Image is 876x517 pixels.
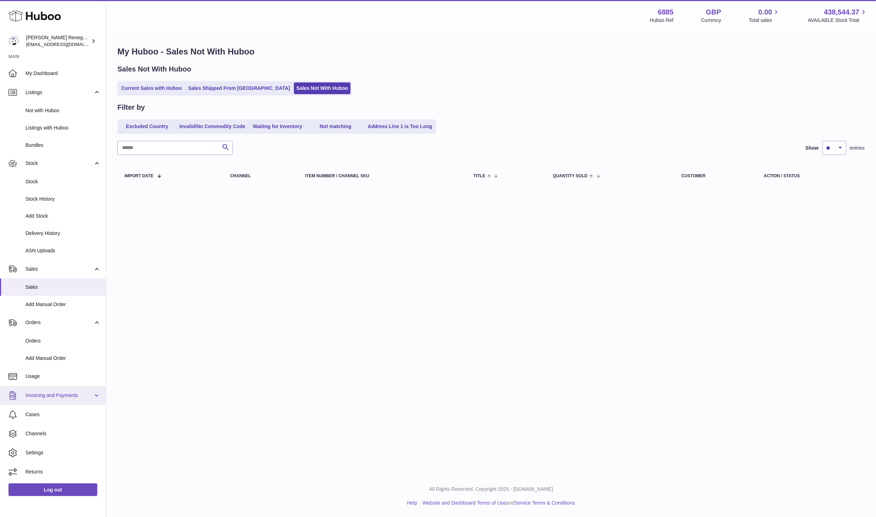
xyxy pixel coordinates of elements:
img: logo_orange.svg [11,11,17,17]
span: 0.00 [759,7,772,17]
span: AVAILABLE Stock Total [808,17,868,24]
span: Orders [25,319,93,326]
span: Usage [25,373,100,380]
span: Stock [25,160,93,167]
div: v 4.0.25 [20,11,35,17]
span: Cases [25,411,100,418]
img: tab_domain_overview_orange.svg [19,41,25,47]
a: Service Terms & Conditions [514,500,575,506]
a: Waiting for Inventory [249,121,306,132]
div: Keywords by Traffic [78,42,119,46]
a: Current Sales with Huboo [119,82,184,94]
span: Invoicing and Payments [25,392,93,399]
div: Domain Overview [27,42,63,46]
a: Log out [8,483,97,496]
span: My Dashboard [25,70,100,77]
span: Returns [25,469,100,475]
span: Title [474,174,485,178]
span: [EMAIL_ADDRESS][DOMAIN_NAME] [26,41,104,47]
div: [PERSON_NAME] Renegade Productions -UK account [26,34,90,48]
span: 438,544.37 [824,7,859,17]
li: and [420,500,575,506]
span: Sales [25,266,93,272]
a: Not matching [307,121,364,132]
span: Bundles [25,142,100,149]
div: Domain: [DOMAIN_NAME] [18,18,78,24]
div: Currency [701,17,721,24]
strong: GBP [706,7,721,17]
label: Show [806,145,819,151]
span: Listings with Huboo [25,125,100,131]
a: Excluded Country [119,121,175,132]
span: Add Manual Order [25,301,100,308]
img: directordarren@gmail.com [8,36,19,46]
img: tab_keywords_by_traffic_grey.svg [70,41,76,47]
span: Sales [25,284,100,291]
a: Sales Not With Huboo [294,82,350,94]
a: 438,544.37 AVAILABLE Stock Total [808,7,868,24]
span: entries [850,145,865,151]
span: Stock History [25,196,100,202]
strong: 6885 [658,7,674,17]
span: Orders [25,338,100,344]
span: Total sales [749,17,780,24]
h2: Sales Not With Huboo [117,64,191,74]
span: Settings [25,449,100,456]
a: Address Line 1 is Too Long [365,121,435,132]
h2: Filter by [117,103,145,112]
a: Website and Dashboard Terms of Use [423,500,506,506]
span: Stock [25,178,100,185]
div: Customer [681,174,750,178]
span: Quantity Sold [553,174,588,178]
div: Huboo Ref [650,17,674,24]
span: ASN Uploads [25,247,100,254]
div: Action / Status [764,174,858,178]
a: Invalid/No Commodity Code [177,121,248,132]
span: Not with Huboo [25,107,100,114]
h1: My Huboo - Sales Not With Huboo [117,46,865,57]
span: Add Stock [25,213,100,219]
p: All Rights Reserved. Copyright 2025 - [DOMAIN_NAME] [112,486,870,493]
span: Import date [124,174,153,178]
span: Listings [25,89,93,96]
span: Delivery History [25,230,100,237]
span: Add Manual Order [25,355,100,362]
a: Help [407,500,417,506]
a: 0.00 Total sales [749,7,780,24]
span: Channels [25,430,100,437]
div: Channel [230,174,291,178]
img: website_grey.svg [11,18,17,24]
a: Sales Shipped From [GEOGRAPHIC_DATA] [186,82,292,94]
div: Item Number / Channel SKU [305,174,459,178]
